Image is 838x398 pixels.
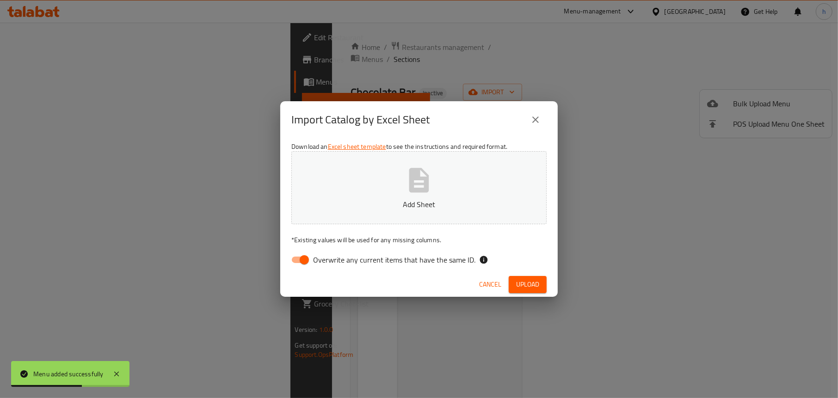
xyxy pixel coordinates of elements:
[475,276,505,293] button: Cancel
[291,112,430,127] h2: Import Catalog by Excel Sheet
[291,151,547,224] button: Add Sheet
[328,141,386,153] a: Excel sheet template
[280,138,558,272] div: Download an to see the instructions and required format.
[313,254,475,265] span: Overwrite any current items that have the same ID.
[524,109,547,131] button: close
[306,199,532,210] p: Add Sheet
[291,235,547,245] p: Existing values will be used for any missing columns.
[479,279,501,290] span: Cancel
[479,255,488,264] svg: If the overwrite option isn't selected, then the items that match an existing ID will be ignored ...
[516,279,539,290] span: Upload
[509,276,547,293] button: Upload
[33,369,104,379] div: Menu added successfully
